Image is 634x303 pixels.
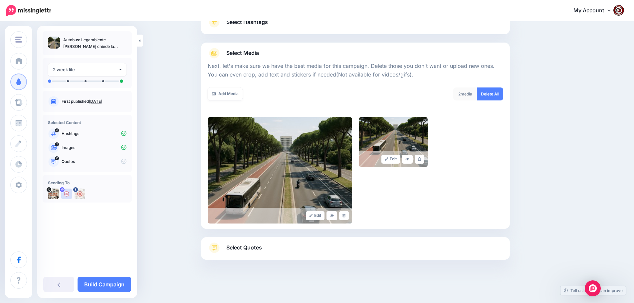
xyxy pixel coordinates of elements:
a: Select Hashtags [208,17,503,34]
a: Delete All [477,87,503,100]
img: user_default_image.png [61,189,72,199]
span: Select Hashtags [226,18,268,27]
p: Quotes [62,159,126,165]
span: 2 [55,142,59,146]
div: Select Media [208,59,503,224]
h4: Sending To [48,180,126,185]
button: 2 week lite [48,63,126,76]
p: Hashtags [62,131,126,137]
p: First published [62,98,126,104]
p: Autobus: Legambiente [PERSON_NAME] chiede la corsia preferenziale sulla [GEOGRAPHIC_DATA] [63,37,126,50]
img: 9643f8cd588fabd8b33b66762a988e06_large.jpg [208,117,352,224]
a: Edit [306,211,325,220]
h4: Selected Content [48,120,126,125]
img: Missinglettr [6,5,51,16]
a: [DATE] [89,99,102,104]
img: 85b4b515f8368dee8c2260a561f8807c_large.jpg [359,117,428,167]
p: Images [62,145,126,151]
div: Open Intercom Messenger [585,280,601,296]
a: Edit [381,155,400,164]
span: Select Media [226,49,259,58]
img: uTTNWBrh-84924.jpeg [48,189,59,199]
a: My Account [567,3,624,19]
span: 10 [55,156,59,160]
a: Select Quotes [208,242,503,260]
img: 9643f8cd588fabd8b33b66762a988e06_thumb.jpg [48,37,60,49]
div: 2 week lite [53,66,118,74]
span: Select Quotes [226,243,262,252]
span: 0 [55,128,59,132]
img: menu.png [15,37,22,43]
p: Next, let's make sure we have the best media for this campaign. Delete those you don't want or up... [208,62,503,79]
div: media [453,87,477,100]
img: 463453305_2684324355074873_6393692129472495966_n-bsa154739.jpg [75,189,85,199]
a: Select Media [208,48,503,59]
a: Add Media [208,87,243,100]
a: Tell us how we can improve [560,286,626,295]
span: 2 [458,91,461,96]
